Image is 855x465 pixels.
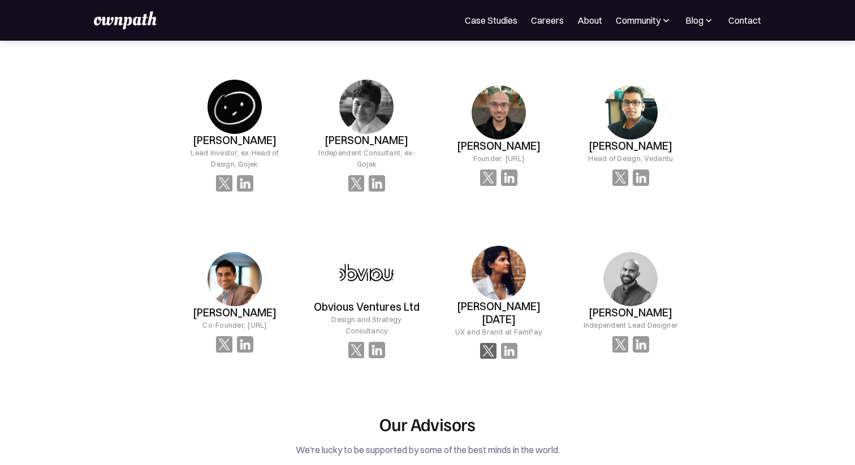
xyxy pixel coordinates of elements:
[473,153,525,164] div: Founder, [URL]
[685,14,715,27] div: Blog
[178,147,291,170] div: Lead Investor, ex-Head of Design, Gojek
[314,301,420,314] h3: Obvious Ventures Ltd
[457,140,541,153] h3: [PERSON_NAME]
[588,153,673,164] div: Head of Design, Vedantu
[310,314,424,336] div: Design and Strategy Consultancy
[169,413,686,434] h2: Our Advisors
[442,300,555,326] h3: [PERSON_NAME][DATE]
[577,14,602,27] a: About
[584,319,678,331] div: Independent Lead Designer
[589,140,672,153] h3: [PERSON_NAME]
[589,306,672,319] h3: [PERSON_NAME]
[531,14,564,27] a: Careers
[465,14,517,27] a: Case Studies
[202,319,266,331] div: Co-Founder, [URL]
[616,14,672,27] div: Community
[310,147,424,170] div: Independent Consultant, ex-Gojek
[325,134,408,147] h3: [PERSON_NAME]
[685,14,703,27] div: Blog
[193,306,277,319] h3: [PERSON_NAME]
[728,14,761,27] a: Contact
[193,134,277,147] h3: [PERSON_NAME]
[169,442,686,458] div: We're lucky to be supported by some of the best minds in the world.
[455,326,543,337] div: UX and Brand at FamPay
[616,14,660,27] div: Community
